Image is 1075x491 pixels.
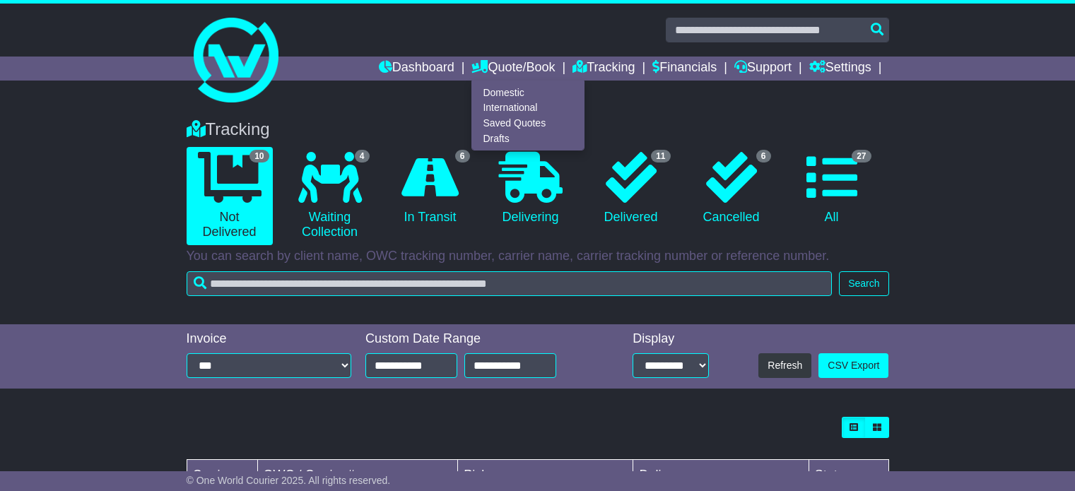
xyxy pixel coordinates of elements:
[651,150,670,162] span: 11
[472,100,584,116] a: International
[488,147,574,230] a: Delivering
[458,460,633,491] td: Pickup
[688,147,775,230] a: 6 Cancelled
[839,271,888,296] button: Search
[588,147,674,230] a: 11 Delivered
[734,57,792,81] a: Support
[652,57,717,81] a: Financials
[187,331,352,347] div: Invoice
[355,150,370,162] span: 4
[287,147,373,245] a: 4 Waiting Collection
[472,85,584,100] a: Domestic
[756,150,771,162] span: 6
[809,460,888,491] td: Status
[471,81,585,150] div: Quote/Book
[187,460,257,491] td: Carrier
[809,57,871,81] a: Settings
[472,116,584,131] a: Saved Quotes
[387,147,474,230] a: 6 In Transit
[187,249,889,264] p: You can search by client name, OWC tracking number, carrier name, carrier tracking number or refe...
[818,353,888,378] a: CSV Export
[187,147,273,245] a: 10 Not Delivered
[633,331,709,347] div: Display
[472,131,584,146] a: Drafts
[633,460,809,491] td: Delivery
[455,150,470,162] span: 6
[379,57,454,81] a: Dashboard
[471,57,555,81] a: Quote/Book
[758,353,811,378] button: Refresh
[365,331,590,347] div: Custom Date Range
[187,475,391,486] span: © One World Courier 2025. All rights reserved.
[789,147,875,230] a: 27 All
[180,119,896,140] div: Tracking
[257,460,458,491] td: OWC / Carrier #
[852,150,871,162] span: 27
[572,57,635,81] a: Tracking
[249,150,269,162] span: 10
